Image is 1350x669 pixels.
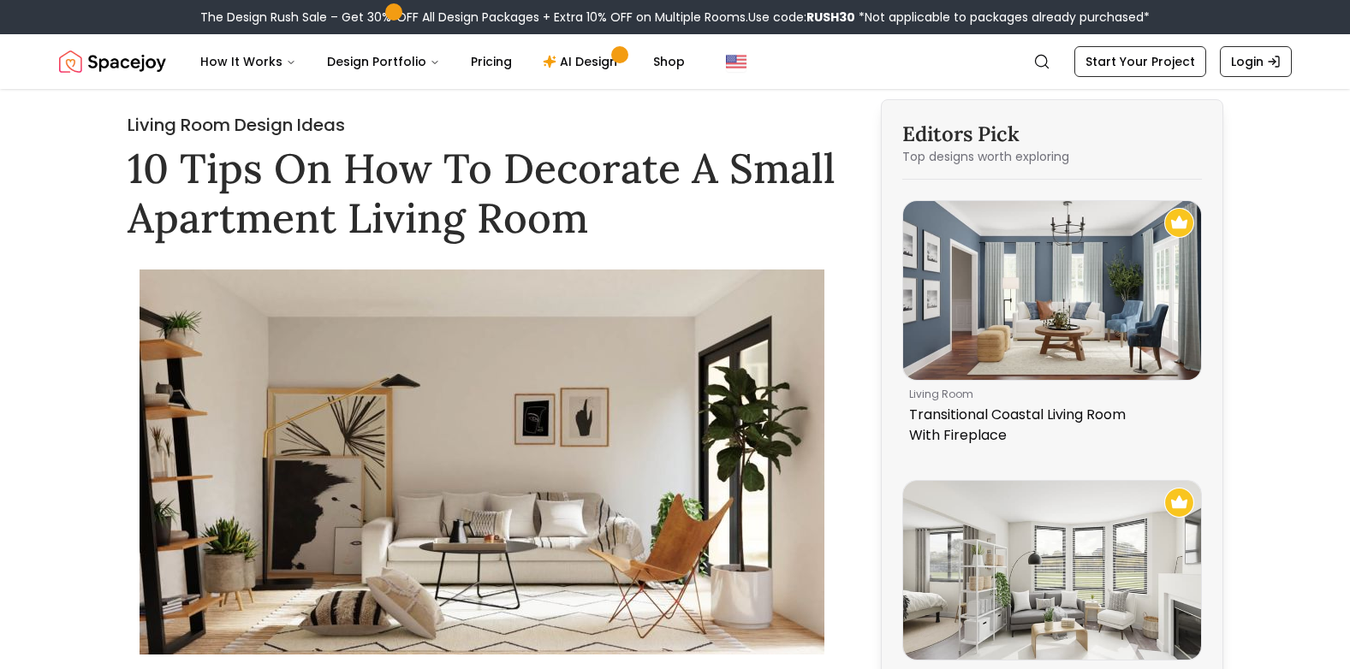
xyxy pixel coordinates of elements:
div: The Design Rush Sale – Get 30% OFF All Design Packages + Extra 10% OFF on Multiple Rooms. [200,9,1150,26]
img: Monochromatic Space: Modern Minimalist Studio [903,481,1201,660]
h2: Living Room Design Ideas [128,113,836,137]
a: Shop [639,44,699,79]
span: *Not applicable to packages already purchased* [855,9,1150,26]
img: Transitional Coastal Living Room With Fireplace [903,201,1201,380]
a: AI Design [529,44,636,79]
nav: Global [59,34,1292,89]
h3: Editors Pick [902,121,1202,148]
a: Login [1220,46,1292,77]
img: Spacejoy Logo [59,44,166,79]
button: How It Works [187,44,310,79]
a: Spacejoy [59,44,166,79]
img: United States [726,51,746,72]
p: Top designs worth exploring [902,148,1202,165]
a: Start Your Project [1074,46,1206,77]
img: Recommended Spacejoy Design - Transitional Coastal Living Room With Fireplace [1164,208,1194,238]
span: Use code: [748,9,855,26]
p: living room [909,388,1188,401]
a: Transitional Coastal Living Room With FireplaceRecommended Spacejoy Design - Transitional Coastal... [902,200,1202,453]
p: Transitional Coastal Living Room With Fireplace [909,405,1188,446]
nav: Main [187,44,699,79]
img: Urban Minimalist Home [140,269,824,654]
h1: 10 Tips On How To Decorate A Small Apartment Living Room [128,144,836,242]
button: Design Portfolio [313,44,454,79]
img: Recommended Spacejoy Design - Monochromatic Space: Modern Minimalist Studio [1164,488,1194,518]
b: RUSH30 [806,9,855,26]
a: Pricing [457,44,526,79]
